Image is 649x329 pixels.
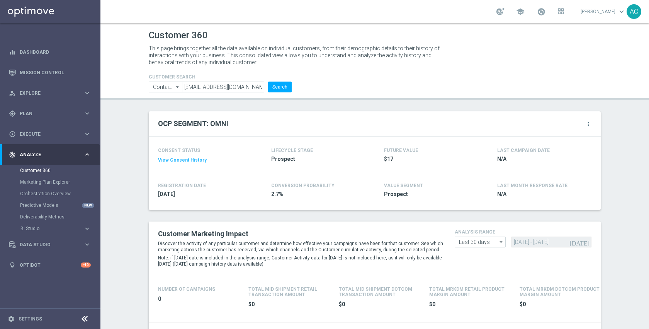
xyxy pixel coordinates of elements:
i: keyboard_arrow_right [83,110,91,117]
div: Dashboard [9,42,91,62]
span: $0 [248,301,330,308]
span: school [516,7,525,16]
h4: FUTURE VALUE [384,148,418,153]
i: keyboard_arrow_right [83,241,91,248]
i: track_changes [9,151,16,158]
span: Plan [20,111,83,116]
i: keyboard_arrow_right [83,151,91,158]
input: Enter CID, Email, name or phone [182,82,264,92]
input: analysis range [455,237,506,247]
span: Analyze [20,152,83,157]
button: lightbulb Optibot +10 [8,262,91,268]
h4: Total Mrkdm Retail Product Margin Amount [429,286,510,297]
div: Predictive Models [20,199,100,211]
h4: analysis range [455,229,591,235]
i: keyboard_arrow_right [83,89,91,97]
button: View Consent History [158,157,207,164]
a: [PERSON_NAME]keyboard_arrow_down [580,6,627,17]
h4: Total Mrkdm Dotcom Product Margin Amount [520,286,601,297]
div: Data Studio [9,241,83,248]
h2: Customer Marketing Impact [158,229,443,239]
span: keyboard_arrow_down [617,7,626,16]
h4: LIFECYCLE STAGE [271,148,313,153]
button: Mission Control [8,70,91,76]
div: AC [627,4,641,19]
i: arrow_drop_down [498,237,505,247]
span: Explore [20,91,83,95]
div: Marketing Plan Explorer [20,176,100,188]
a: Customer 360 [20,167,80,174]
span: Execute [20,132,83,136]
div: BI Studio [20,226,83,231]
button: BI Studio keyboard_arrow_right [20,225,91,232]
i: keyboard_arrow_right [83,130,91,138]
button: gps_fixed Plan keyboard_arrow_right [8,111,91,117]
div: Analyze [9,151,83,158]
span: LAST MONTH RESPONSE RATE [497,183,567,188]
i: play_circle_outline [9,131,16,138]
div: Plan [9,110,83,117]
span: 0 [158,295,239,303]
div: +10 [81,263,91,268]
span: CONVERSION PROBABILITY [271,183,335,188]
i: settings [8,315,15,322]
span: $0 [429,301,510,308]
span: N/A [497,155,588,163]
p: Discover the activity of any particular customer and determine how effective your campaigns have ... [158,240,443,253]
a: Dashboard [20,42,91,62]
span: 2.7% [271,191,362,198]
span: 2025-08-24 [158,191,248,198]
button: Data Studio keyboard_arrow_right [8,242,91,248]
input: Contains [149,82,182,92]
span: $0 [520,301,601,308]
i: equalizer [9,49,16,56]
a: Deliverability Metrics [20,214,80,220]
i: keyboard_arrow_right [83,225,91,232]
span: Data Studio [20,242,83,247]
i: lightbulb [9,262,16,269]
h4: REGISTRATION DATE [158,183,206,188]
button: person_search Explore keyboard_arrow_right [8,90,91,96]
a: Settings [19,317,42,321]
h4: VALUE SEGMENT [384,183,423,188]
i: gps_fixed [9,110,16,117]
p: This page brings together all the data available on individual customers, from their demographic ... [149,45,446,66]
button: play_circle_outline Execute keyboard_arrow_right [8,131,91,137]
i: person_search [9,90,16,97]
span: N/A [497,191,588,198]
a: Mission Control [20,62,91,83]
h4: Total Mid Shipment Retail Transaction Amount [248,286,330,297]
span: BI Studio [20,226,76,231]
div: Optibot [9,255,91,275]
span: Prospect [384,191,474,198]
button: equalizer Dashboard [8,49,91,55]
h4: LAST CAMPAIGN DATE [497,148,550,153]
i: more_vert [585,121,591,127]
div: Deliverability Metrics [20,211,100,223]
div: Customer 360 [20,165,100,176]
a: Marketing Plan Explorer [20,179,80,185]
h4: CONSENT STATUS [158,148,248,153]
h4: Number of Campaigns [158,286,215,292]
div: NEW [82,203,94,208]
span: $0 [339,301,420,308]
div: Explore [9,90,83,97]
button: track_changes Analyze keyboard_arrow_right [8,152,91,158]
i: arrow_drop_down [174,82,182,92]
span: $17 [384,155,474,163]
div: Execute [9,131,83,138]
h4: CUSTOMER SEARCH [149,74,292,80]
button: Search [268,82,292,92]
h4: Total Mid Shipment Dotcom Transaction Amount [339,286,420,297]
h2: OCP SEGMENT: OMNI [158,119,228,128]
div: BI Studio [20,223,100,234]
